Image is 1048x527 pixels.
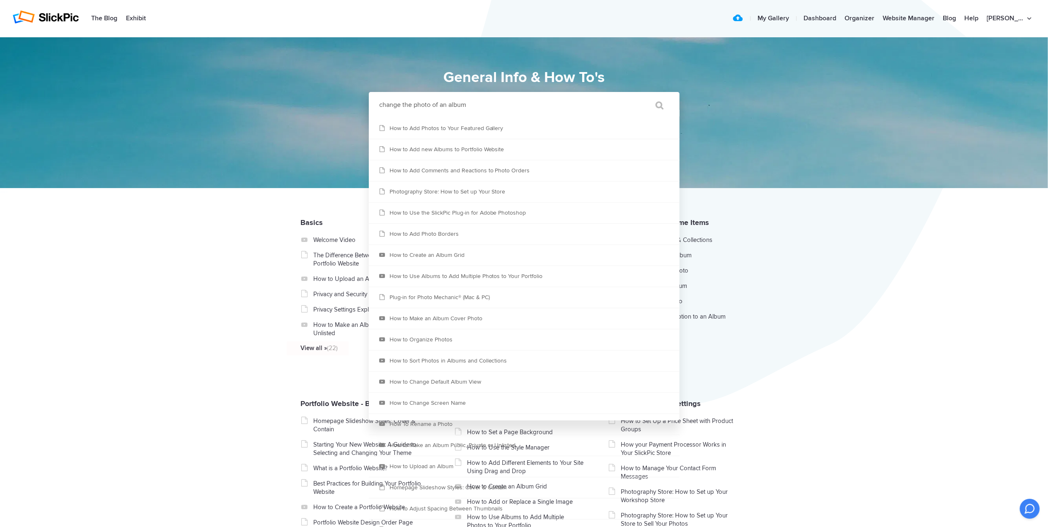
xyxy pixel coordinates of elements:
[369,118,680,139] a: How to Add Photos to Your Featured Gallery
[369,435,680,456] a: How to Make an Album Public, Private or Unlisted
[369,393,680,413] a: How to Change Screen Name
[313,440,431,457] a: Starting Your New Website: A Guide to Selecting and Changing Your Theme
[369,139,680,160] a: How to Add new Albums to Portfolio Website
[369,329,680,350] a: How to Organize Photos
[313,251,431,268] a: The Difference Between a Gallery and a Portfolio Website
[313,321,431,337] a: How to Make an Album Public, Private or Unlisted
[369,203,680,223] a: How to Use the SlickPic Plug-in for Adobe Photoshop
[313,275,431,283] a: How to Upload an Album
[369,287,680,308] a: Plug-in for Photo Mechanic® (Mac & PC)
[369,266,680,287] a: How to Use Albums to Add Multiple Photos to Your Portfolio
[369,372,680,392] a: How to Change Default Album View
[369,181,680,202] a: Photography Store: How to Set up Your Store
[313,518,431,527] a: Portfolio Website Design Order Page
[369,414,680,435] a: How To Rename a Photo
[369,477,680,498] a: Homepage Slideshow Styles: Cover & Contain
[313,305,431,314] a: Privacy Settings Explained
[313,503,431,511] a: How to Create a Portfolio Website
[300,218,323,227] a: Basics
[332,66,717,89] h1: General Info & How To's
[369,224,680,244] a: How to Add Photo Borders
[369,456,680,477] a: How to Upload an Album
[313,479,431,496] a: Best Practices for Building Your Portfolio Website
[369,160,680,181] a: How to Add Comments and Reactions to Photo Orders
[313,290,431,298] a: Privacy and Security Settings on SlickPic
[369,245,680,266] a: How to Create an Album Grid
[369,351,680,371] a: How to Sort Photos in Albums and Collections
[369,308,680,329] a: How to Make an Album Cover Photo
[639,95,673,115] input: 
[300,399,387,408] a: Portfolio Website - Basics
[313,464,431,472] a: What is a Portfolio Website?
[300,344,418,352] a: View all »(22)
[313,417,431,433] a: Homepage Slideshow Styles: Cover & Contain
[313,236,431,244] a: Welcome Video
[369,498,680,519] a: How to Adjust Spacing Between Thumbnails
